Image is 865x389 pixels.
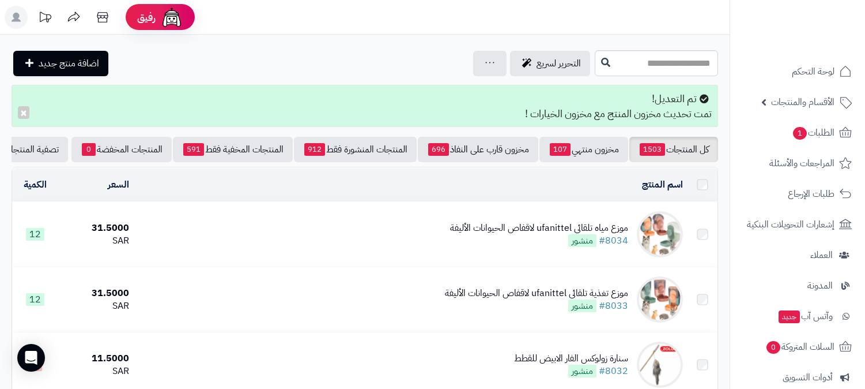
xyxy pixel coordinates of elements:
[737,149,858,177] a: المراجعات والأسئلة
[3,143,59,156] span: تصفية المنتجات
[445,287,628,300] div: موزع تغذية تلقائي ufanittel لاقفاص الحيوانات الأليفة
[63,352,129,365] div: 11.5000
[771,94,834,110] span: الأقسام والمنتجات
[737,272,858,300] a: المدونة
[63,222,129,235] div: 31.5000
[629,137,718,162] a: كل المنتجات1503
[807,278,833,294] span: المدونة
[294,137,417,162] a: المنتجات المنشورة فقط912
[737,58,858,85] a: لوحة التحكم
[82,143,96,156] span: 0
[12,85,718,127] div: تم التعديل! تمت تحديث مخزون المنتج مع مخزون الخيارات !
[183,143,204,156] span: 591
[792,63,834,80] span: لوحة التحكم
[137,10,156,24] span: رفيق
[737,211,858,238] a: إشعارات التحويلات البنكية
[783,369,833,386] span: أدوات التسويق
[737,333,858,361] a: السلات المتروكة0
[737,119,858,147] a: الطلبات1
[31,6,59,32] a: تحديثات المنصة
[637,276,683,323] img: موزع تغذية تلقائي ufanittel لاقفاص الحيوانات الأليفة
[737,180,858,208] a: طلبات الإرجاع
[510,51,590,76] a: التحرير لسريع
[17,344,45,372] div: Open Intercom Messenger
[539,137,628,162] a: مخزون منتهي107
[777,308,833,324] span: وآتس آب
[428,143,449,156] span: 696
[599,364,628,378] a: #8032
[450,222,628,235] div: موزع مياه تلقائي ufanittel لاقفاص الحيوانات الأليفة
[779,311,800,323] span: جديد
[642,178,683,192] a: اسم المنتج
[568,365,596,377] span: منشور
[108,178,129,192] a: السعر
[26,293,44,306] span: 12
[514,352,628,365] div: سنارة زولوكس الفار الابيض للقطط
[766,341,780,354] span: 0
[173,137,293,162] a: المنتجات المخفية فقط591
[788,186,834,202] span: طلبات الإرجاع
[599,234,628,248] a: #8034
[13,51,108,76] a: اضافة منتج جديد
[160,6,183,29] img: ai-face.png
[63,287,129,300] div: 31.5000
[737,241,858,269] a: العملاء
[24,178,47,192] a: الكمية
[304,143,325,156] span: 912
[637,342,683,388] img: سنارة زولوكس الفار الابيض للقطط
[737,302,858,330] a: وآتس آبجديد
[550,143,571,156] span: 107
[63,365,129,378] div: SAR
[599,299,628,313] a: #8033
[568,300,596,312] span: منشور
[18,106,29,119] button: ×
[39,57,99,70] span: اضافة منتج جديد
[637,211,683,257] img: موزع مياه تلقائي ufanittel لاقفاص الحيوانات الأليفة
[71,137,172,162] a: المنتجات المخفضة0
[418,137,538,162] a: مخزون قارب على النفاذ696
[792,125,834,141] span: الطلبات
[793,127,807,140] span: 1
[769,155,834,171] span: المراجعات والأسئلة
[747,216,834,233] span: إشعارات التحويلات البنكية
[537,57,581,70] span: التحرير لسريع
[765,339,834,355] span: السلات المتروكة
[63,234,129,248] div: SAR
[26,228,44,241] span: 12
[640,143,665,156] span: 1503
[568,234,596,247] span: منشور
[810,247,833,263] span: العملاء
[63,300,129,313] div: SAR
